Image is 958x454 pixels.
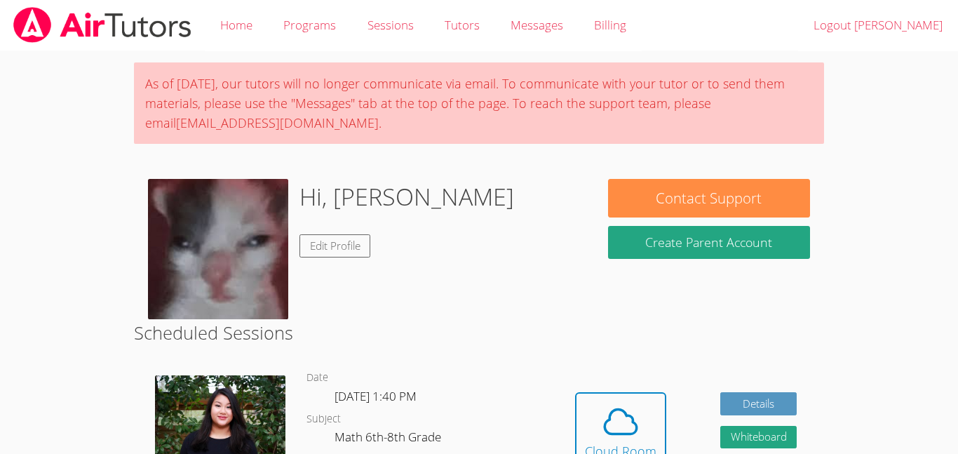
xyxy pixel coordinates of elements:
a: Details [720,392,797,415]
h1: Hi, [PERSON_NAME] [299,179,514,215]
button: Contact Support [608,179,810,218]
div: As of [DATE], our tutors will no longer communicate via email. To communicate with your tutor or ... [134,62,824,144]
button: Whiteboard [720,426,797,449]
dd: Math 6th-8th Grade [335,427,444,451]
a: Edit Profile [299,234,371,258]
span: [DATE] 1:40 PM [335,388,417,404]
dt: Subject [306,410,341,428]
dt: Date [306,369,328,387]
h2: Scheduled Sessions [134,319,824,346]
span: Messages [511,17,563,33]
img: Screenshot%202024-11-12%2011.19.09%20AM.png [148,179,288,319]
img: airtutors_banner-c4298cdbf04f3fff15de1276eac7730deb9818008684d7c2e4769d2f7ddbe033.png [12,7,193,43]
button: Create Parent Account [608,226,810,259]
